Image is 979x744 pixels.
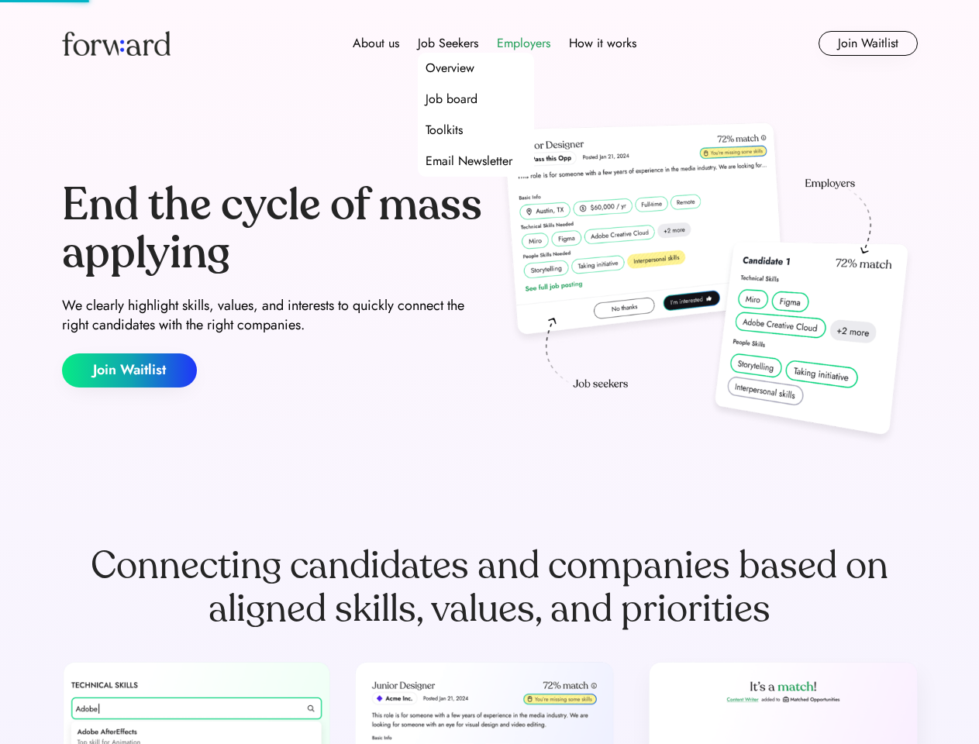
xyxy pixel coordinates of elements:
[426,90,477,108] div: Job board
[62,31,171,56] img: Forward logo
[62,353,197,387] button: Join Waitlist
[353,34,399,53] div: About us
[62,296,484,335] div: We clearly highlight skills, values, and interests to quickly connect the right candidates with t...
[62,181,484,277] div: End the cycle of mass applying
[426,59,474,77] div: Overview
[569,34,636,53] div: How it works
[819,31,918,56] button: Join Waitlist
[62,544,918,631] div: Connecting candidates and companies based on aligned skills, values, and priorities
[418,34,478,53] div: Job Seekers
[497,34,550,53] div: Employers
[496,118,918,451] img: hero-image.png
[426,152,512,170] div: Email Newsletter
[426,121,463,139] div: Toolkits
